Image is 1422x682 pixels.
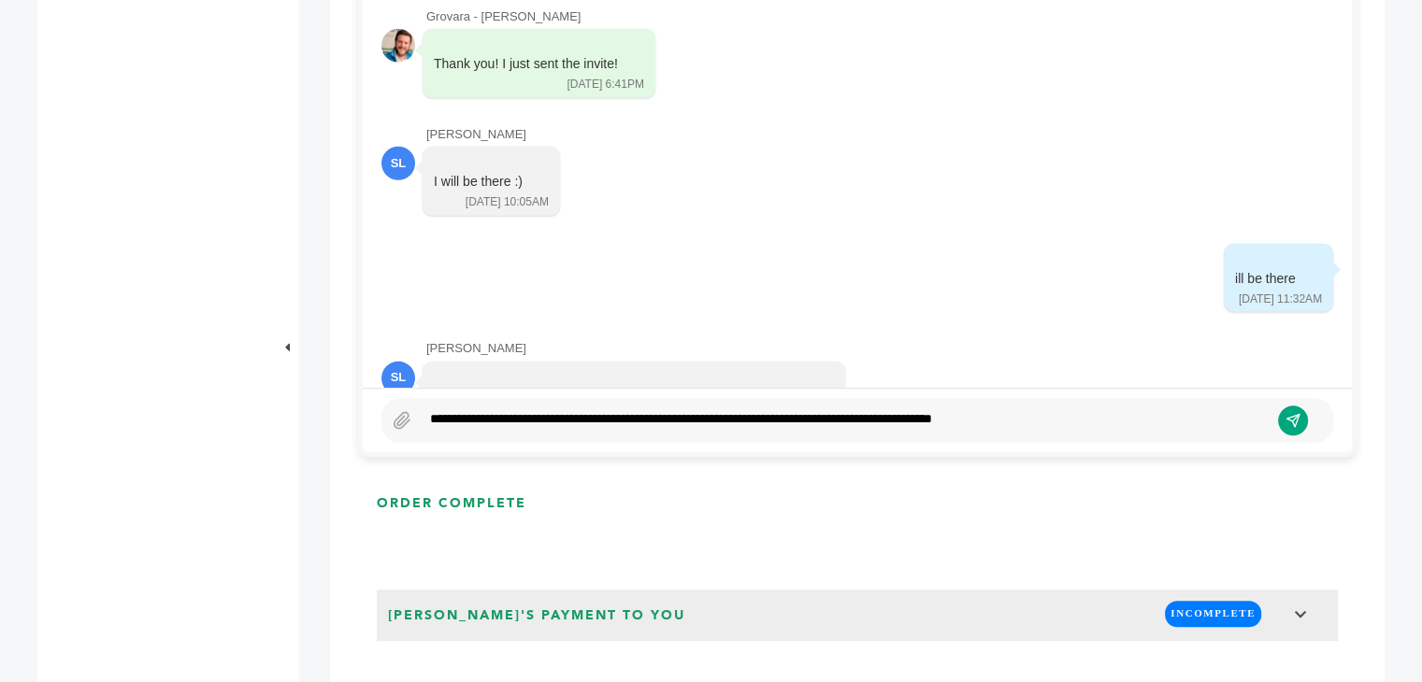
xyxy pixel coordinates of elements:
[567,77,643,92] div: [DATE] 6:41PM
[382,601,691,631] span: [PERSON_NAME]'s Payment to You
[381,147,415,180] div: SL
[1165,601,1261,626] span: INCOMPLETE
[466,194,549,210] div: [DATE] 10:05AM
[434,173,523,192] div: I will be there :)
[377,494,526,513] h3: ORDER COMPLETE
[434,55,618,74] div: Thank you! I just sent the invite!
[426,340,1333,357] div: [PERSON_NAME]
[426,126,1333,143] div: [PERSON_NAME]
[426,8,1333,25] div: Grovara - [PERSON_NAME]
[1239,291,1322,307] div: [DATE] 11:32AM
[381,362,415,395] div: SL
[1235,270,1296,289] div: ill be there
